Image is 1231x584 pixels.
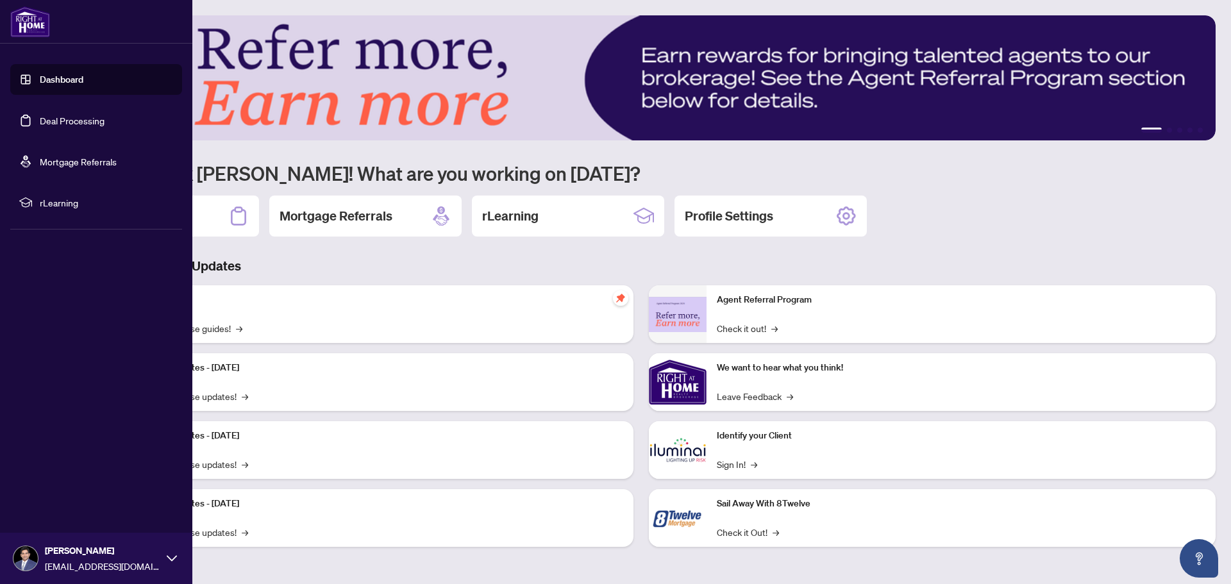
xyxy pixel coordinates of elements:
a: Mortgage Referrals [40,156,117,167]
button: Open asap [1180,539,1218,578]
span: [EMAIL_ADDRESS][DOMAIN_NAME] [45,559,160,573]
p: Sail Away With 8Twelve [717,497,1205,511]
button: 5 [1198,128,1203,133]
img: Profile Icon [13,546,38,571]
p: Platform Updates - [DATE] [135,361,623,375]
span: rLearning [40,196,173,210]
img: Sail Away With 8Twelve [649,489,707,547]
button: 3 [1177,128,1182,133]
a: Check it out!→ [717,321,778,335]
a: Sign In!→ [717,457,757,471]
a: Leave Feedback→ [717,389,793,403]
span: [PERSON_NAME] [45,544,160,558]
span: → [242,525,248,539]
p: Identify your Client [717,429,1205,443]
a: Deal Processing [40,115,105,126]
span: → [771,321,778,335]
h2: Mortgage Referrals [280,207,392,225]
img: logo [10,6,50,37]
img: Slide 0 [67,15,1216,140]
p: Platform Updates - [DATE] [135,497,623,511]
a: Dashboard [40,74,83,85]
span: → [773,525,779,539]
span: pushpin [613,290,628,306]
span: → [787,389,793,403]
h3: Brokerage & Industry Updates [67,257,1216,275]
img: We want to hear what you think! [649,353,707,411]
h2: Profile Settings [685,207,773,225]
span: → [236,321,242,335]
button: 1 [1141,128,1162,133]
span: → [242,389,248,403]
a: Check it Out!→ [717,525,779,539]
img: Agent Referral Program [649,297,707,332]
p: Self-Help [135,293,623,307]
h1: Welcome back [PERSON_NAME]! What are you working on [DATE]? [67,161,1216,185]
h2: rLearning [482,207,539,225]
button: 2 [1167,128,1172,133]
p: Agent Referral Program [717,293,1205,307]
img: Identify your Client [649,421,707,479]
span: → [751,457,757,471]
p: Platform Updates - [DATE] [135,429,623,443]
p: We want to hear what you think! [717,361,1205,375]
button: 4 [1187,128,1193,133]
span: → [242,457,248,471]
